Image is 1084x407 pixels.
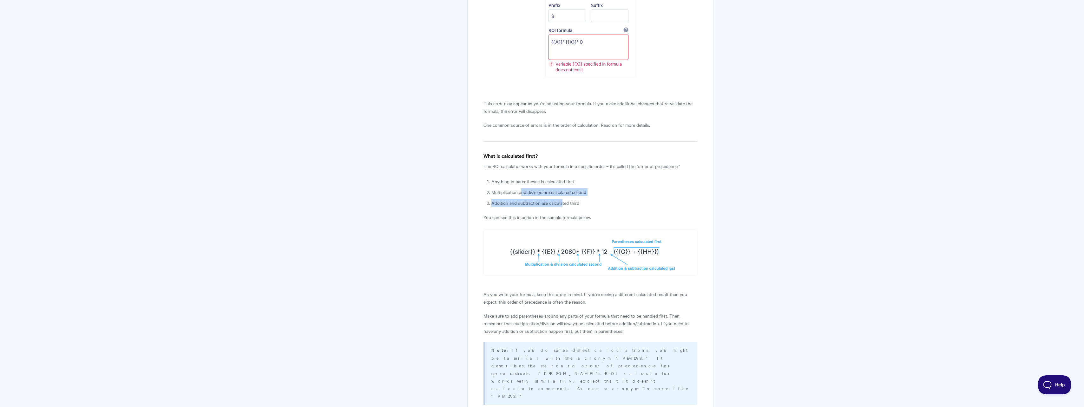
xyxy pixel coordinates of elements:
li: Anything in parentheses is calculated first [491,178,697,185]
p: Make sure to add parentheses around any parts of your formula that need to be handled first. Then... [483,312,697,335]
p: As you write your formula, keep this order in mind. If you're seeing a different calculated resul... [483,290,697,306]
h4: What is calculated first? [483,152,697,160]
p: One common source of errors is in the order of calculation. Read on for more details. [483,121,697,129]
img: file-EnBbcdqp9C.png [483,229,697,276]
li: Multiplication and division are calculated second [491,188,697,196]
p: The ROI calculator works with your formula in a specific order – it's called the "order of preced... [483,162,697,170]
iframe: Toggle Customer Support [1038,375,1071,394]
strong: Note: [491,347,512,353]
p: You can see this in action in the sample formula below. [483,213,697,221]
p: If you do spreadsheet calculations, you might be familiar with the acronym "PEMDAS." It describes... [491,346,689,400]
li: Addition and subtraction are calculated third [491,199,697,207]
p: This error may appear as you're adjusting your formula. If you make additional changes that re-va... [483,100,697,115]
